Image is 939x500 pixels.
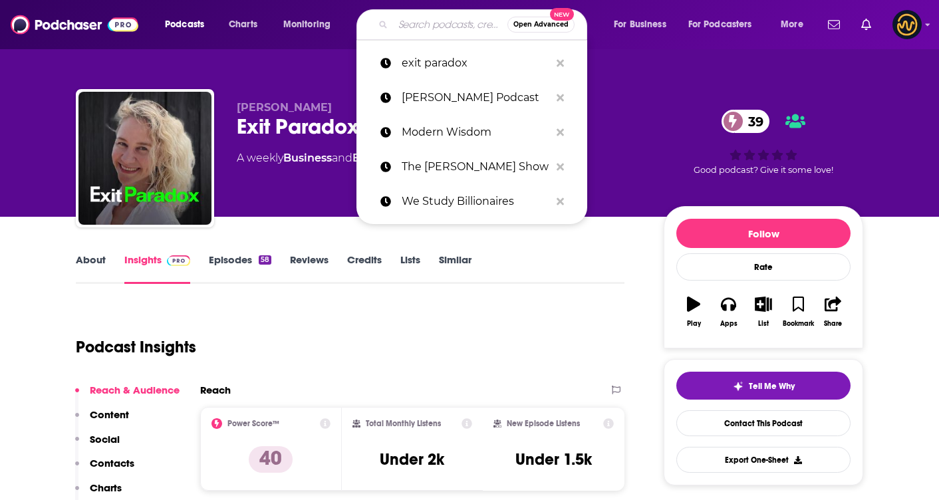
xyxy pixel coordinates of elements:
a: Modern Wisdom [356,115,587,150]
span: More [781,15,803,34]
a: Contact This Podcast [676,410,851,436]
p: Lex Fridman Podcast [402,80,550,115]
input: Search podcasts, credits, & more... [393,14,507,35]
a: exit paradox [356,46,587,80]
button: Share [816,288,851,336]
img: Exit Paradox [78,92,211,225]
button: open menu [604,14,683,35]
div: Rate [676,253,851,281]
div: Share [824,320,842,328]
p: Modern Wisdom [402,115,550,150]
span: and [332,152,352,164]
button: open menu [771,14,820,35]
button: open menu [274,14,348,35]
img: tell me why sparkle [733,381,743,392]
div: Search podcasts, credits, & more... [369,9,600,40]
img: Podchaser - Follow, Share and Rate Podcasts [11,12,138,37]
span: Tell Me Why [749,381,795,392]
div: List [758,320,769,328]
button: Play [676,288,711,336]
div: Bookmark [783,320,814,328]
button: Follow [676,219,851,248]
img: Podchaser Pro [167,255,190,266]
button: Bookmark [781,288,815,336]
button: Show profile menu [892,10,922,39]
button: Contacts [75,457,134,481]
a: 39 [722,110,770,133]
h2: Reach [200,384,231,396]
p: 40 [249,446,293,473]
h1: Podcast Insights [76,337,196,357]
button: Social [75,433,120,457]
p: Social [90,433,120,445]
h2: Power Score™ [227,419,279,428]
a: Credits [347,253,382,284]
p: Content [90,408,129,421]
a: Episodes58 [209,253,271,284]
div: Apps [720,320,738,328]
span: [PERSON_NAME] [237,101,332,114]
button: open menu [156,14,221,35]
a: Reviews [290,253,329,284]
a: Similar [439,253,471,284]
span: Good podcast? Give it some love! [694,165,833,175]
a: The [PERSON_NAME] Show [356,150,587,184]
p: Reach & Audience [90,384,180,396]
button: Export One-Sheet [676,447,851,473]
p: Charts [90,481,122,494]
a: We Study Billionaires [356,184,587,219]
button: Content [75,408,129,433]
div: A weekly podcast [237,150,470,166]
h3: Under 2k [380,449,444,469]
a: Lists [400,253,420,284]
button: Apps [711,288,745,336]
a: Charts [220,14,265,35]
div: 39Good podcast? Give it some love! [664,101,863,184]
h2: New Episode Listens [507,419,580,428]
p: We Study Billionaires [402,184,550,219]
a: About [76,253,106,284]
a: Business [283,152,332,164]
span: Monitoring [283,15,331,34]
button: List [746,288,781,336]
span: For Business [614,15,666,34]
div: Play [687,320,701,328]
h2: Total Monthly Listens [366,419,441,428]
a: Entrepreneur [352,152,428,164]
p: Contacts [90,457,134,469]
a: InsightsPodchaser Pro [124,253,190,284]
span: New [550,8,574,21]
span: Podcasts [165,15,204,34]
button: tell me why sparkleTell Me Why [676,372,851,400]
a: Show notifications dropdown [823,13,845,36]
h3: Under 1.5k [515,449,592,469]
p: exit paradox [402,46,550,80]
span: Logged in as LowerStreet [892,10,922,39]
span: For Podcasters [688,15,752,34]
button: open menu [680,14,771,35]
button: Reach & Audience [75,384,180,408]
div: 58 [259,255,271,265]
span: Open Advanced [513,21,569,28]
span: 39 [735,110,770,133]
a: [PERSON_NAME] Podcast [356,80,587,115]
img: User Profile [892,10,922,39]
button: Open AdvancedNew [507,17,575,33]
span: Charts [229,15,257,34]
a: Show notifications dropdown [856,13,876,36]
p: The Ed Mylett Show [402,150,550,184]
